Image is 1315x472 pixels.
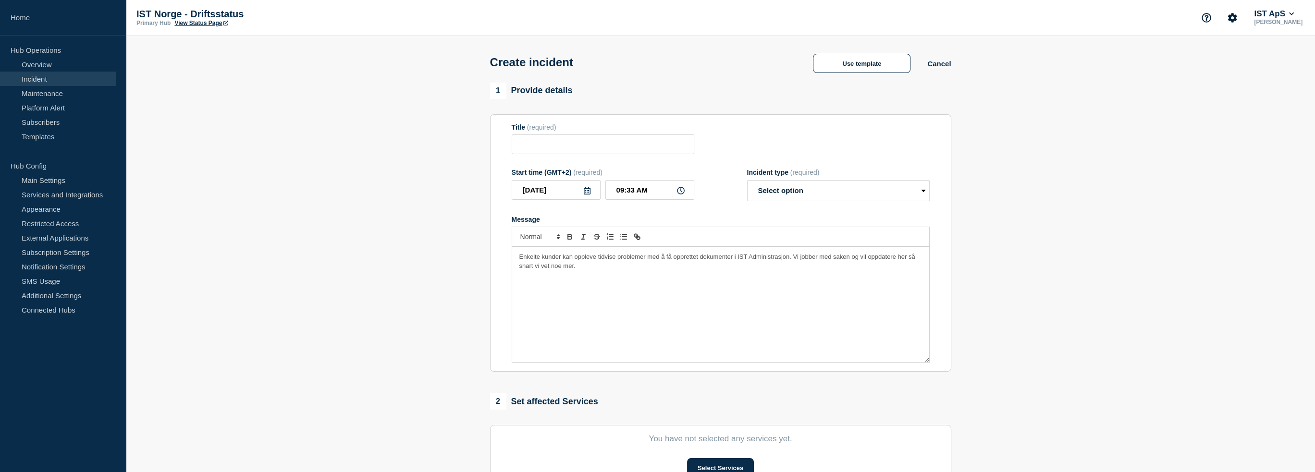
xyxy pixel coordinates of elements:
[605,180,694,200] input: HH:MM A
[512,123,694,131] div: Title
[490,83,506,99] span: 1
[813,54,910,73] button: Use template
[527,123,556,131] span: (required)
[1196,8,1217,28] button: Support
[512,180,601,200] input: YYYY-MM-DD
[1252,9,1296,19] button: IST ApS
[512,216,930,223] div: Message
[747,180,930,201] select: Incident type
[563,231,577,242] button: Toggle bold text
[590,231,603,242] button: Toggle strikethrough text
[512,134,694,154] input: Title
[790,169,820,176] span: (required)
[174,20,228,26] a: View Status Page
[490,393,598,410] div: Set affected Services
[617,231,630,242] button: Toggle bulleted list
[603,231,617,242] button: Toggle ordered list
[747,169,930,176] div: Incident type
[573,169,602,176] span: (required)
[516,231,563,242] span: Font size
[490,393,506,410] span: 2
[1252,19,1304,25] p: [PERSON_NAME]
[1222,8,1242,28] button: Account settings
[136,20,171,26] p: Primary Hub
[490,56,573,69] h1: Create incident
[927,60,951,68] button: Cancel
[136,9,329,20] p: IST Norge - Driftsstatus
[490,83,573,99] div: Provide details
[519,253,917,269] span: Enkelte kunder kan oppleve tidvise problemer med å få opprettet dokumenter i IST Administrasjon. ...
[512,169,694,176] div: Start time (GMT+2)
[630,231,644,242] button: Toggle link
[512,247,929,362] div: Message
[577,231,590,242] button: Toggle italic text
[512,434,930,444] p: You have not selected any services yet.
